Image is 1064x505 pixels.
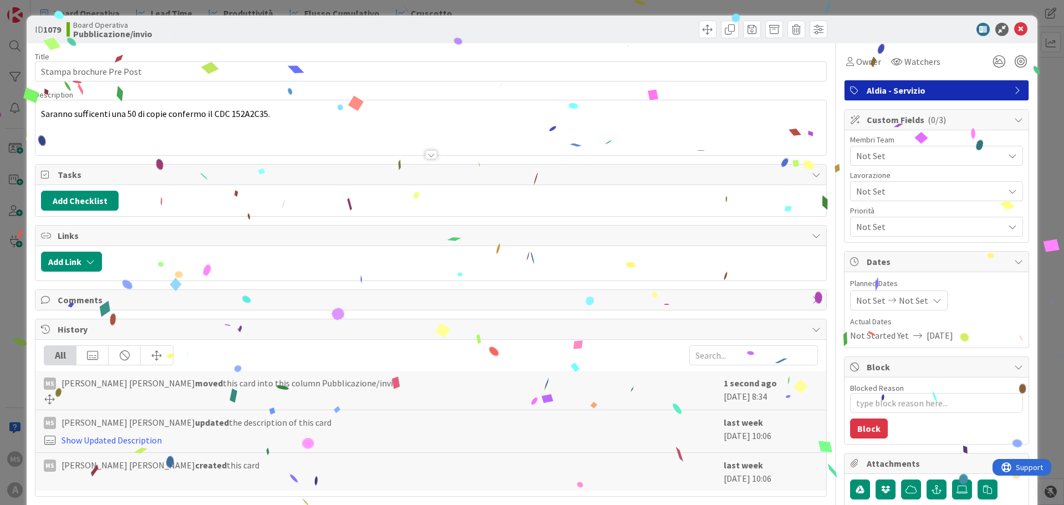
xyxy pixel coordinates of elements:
[44,460,56,472] div: MS
[58,229,806,242] span: Links
[867,457,1009,470] span: Attachments
[62,376,398,390] span: [PERSON_NAME] [PERSON_NAME] this card into this column Pubblicazione/invio
[35,90,73,100] span: Description
[856,55,881,68] span: Owner
[58,168,806,181] span: Tasks
[927,329,953,342] span: [DATE]
[724,458,818,485] div: [DATE] 10:06
[195,460,227,471] b: created
[850,383,904,393] label: Blocked Reason
[850,329,909,342] span: Not Started Yet
[867,84,1009,97] span: Aldia - Servizio
[62,416,331,429] span: [PERSON_NAME] [PERSON_NAME] the description of this card
[62,458,259,472] span: [PERSON_NAME] [PERSON_NAME] this card
[58,293,806,307] span: Comments
[850,136,1023,144] div: Membri Team
[41,108,270,119] span: Saranno sufficenti una 50 di copie confermo il CDC 152A2C35.
[62,435,162,446] a: Show Updated Description
[73,29,152,38] b: Pubblicazione/invio
[856,294,886,307] span: Not Set
[856,149,1004,162] span: Not Set
[58,323,806,336] span: History
[44,346,76,365] div: All
[850,316,1023,328] span: Actual Dates
[856,220,1004,233] span: Not Set
[35,52,49,62] label: Title
[724,417,763,428] b: last week
[850,207,1023,215] div: Priorità
[689,345,818,365] input: Search...
[44,417,56,429] div: MS
[867,255,1009,268] span: Dates
[867,360,1009,374] span: Block
[928,114,946,125] span: ( 0/3 )
[41,191,119,211] button: Add Checklist
[195,378,223,389] b: moved
[724,460,763,471] b: last week
[850,171,1023,179] div: Lavorazione
[724,416,818,447] div: [DATE] 10:06
[41,252,102,272] button: Add Link
[850,419,888,438] button: Block
[44,378,56,390] div: MS
[904,55,940,68] span: Watchers
[35,62,827,81] input: type card name here...
[867,113,1009,126] span: Custom Fields
[856,183,998,199] span: Not Set
[43,24,61,35] b: 1079
[899,294,928,307] span: Not Set
[23,2,50,15] span: Support
[850,278,1023,289] span: Planned Dates
[35,23,61,36] span: ID
[195,417,229,428] b: updated
[73,21,152,29] span: Board Operativa
[724,378,777,389] b: 1 second ago
[724,376,818,404] div: [DATE] 8:34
